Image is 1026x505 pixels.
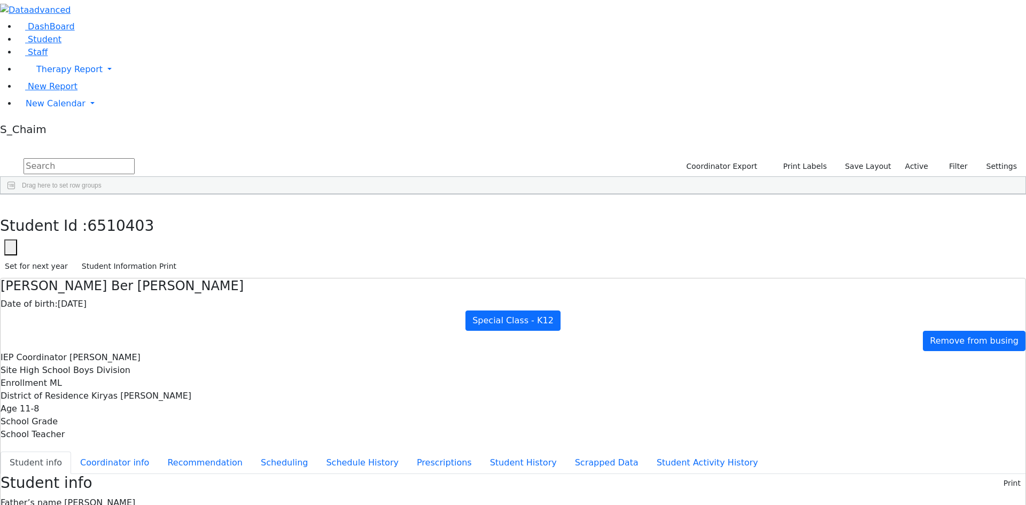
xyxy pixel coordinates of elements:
[28,34,61,44] span: Student
[91,391,191,401] span: Kiryas [PERSON_NAME]
[17,21,75,32] a: DashBoard
[17,59,1026,80] a: Therapy Report
[1,415,58,428] label: School Grade
[900,158,933,175] label: Active
[481,452,566,474] button: Student History
[408,452,481,474] button: Prescriptions
[28,21,75,32] span: DashBoard
[1,351,67,364] label: IEP Coordinator
[26,98,85,108] span: New Calendar
[935,158,973,175] button: Filter
[22,182,102,189] span: Drag here to set row groups
[1,428,65,441] label: School Teacher
[17,93,1026,114] a: New Calendar
[1,474,92,492] h3: Student info
[24,158,135,174] input: Search
[28,81,77,91] span: New Report
[28,47,48,57] span: Staff
[36,64,103,74] span: Therapy Report
[566,452,648,474] button: Scrapped Data
[840,158,896,175] button: Save Layout
[71,452,158,474] button: Coordinator info
[1,402,17,415] label: Age
[1,377,47,390] label: Enrollment
[1,364,17,377] label: Site
[973,158,1022,175] button: Settings
[923,331,1025,351] a: Remove from busing
[999,475,1025,492] button: Print
[1,298,58,310] label: Date of birth:
[648,452,767,474] button: Student Activity History
[17,81,77,91] a: New Report
[158,452,252,474] button: Recommendation
[1,298,1025,310] div: [DATE]
[930,336,1019,346] span: Remove from busing
[17,47,48,57] a: Staff
[1,452,71,474] button: Student info
[88,217,154,235] span: 6510403
[465,310,561,331] a: Special Class - K12
[20,403,39,414] span: 11-8
[1,278,1025,294] h4: [PERSON_NAME] Ber [PERSON_NAME]
[77,258,181,275] button: Student Information Print
[679,158,762,175] button: Coordinator Export
[1,390,89,402] label: District of Residence
[771,158,831,175] button: Print Labels
[69,352,141,362] span: [PERSON_NAME]
[50,378,62,388] span: ML
[317,452,408,474] button: Schedule History
[252,452,317,474] button: Scheduling
[17,34,61,44] a: Student
[20,365,130,375] span: High School Boys Division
